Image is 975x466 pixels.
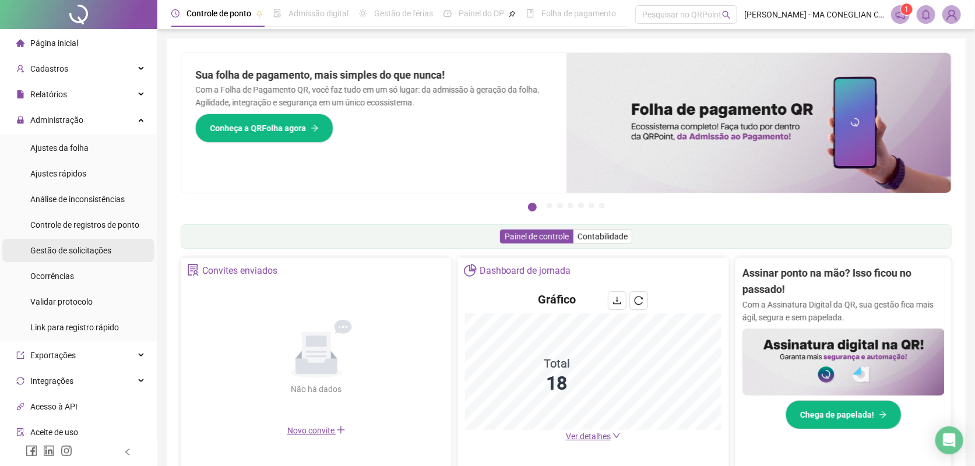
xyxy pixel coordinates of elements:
[557,203,563,209] button: 3
[30,297,93,306] span: Validar protocolo
[613,296,622,305] span: download
[210,122,306,135] span: Conheça a QRFolha agora
[336,425,346,435] span: plus
[202,261,277,281] div: Convites enviados
[459,9,504,18] span: Painel do DP
[195,67,552,83] h2: Sua folha de pagamento, mais simples do que nunca!
[742,329,945,396] img: banner%2F02c71560-61a6-44d4-94b9-c8ab97240462.png
[16,351,24,359] span: export
[256,10,263,17] span: pushpin
[634,296,643,305] span: reload
[742,298,945,324] p: Com a Assinatura Digital da QR, sua gestão fica mais ágil, segura e sem papelada.
[786,400,902,429] button: Chega de papelada!
[528,203,537,211] button: 1
[187,264,199,276] span: solution
[30,90,67,99] span: Relatórios
[30,376,73,386] span: Integrações
[505,232,569,241] span: Painel de controle
[943,6,960,23] img: 30179
[359,9,367,17] span: sun
[311,124,319,132] span: arrow-right
[30,323,119,332] span: Link para registro rápido
[547,203,552,209] button: 2
[43,445,55,457] span: linkedin
[895,9,906,20] span: notification
[30,143,89,153] span: Ajustes da folha
[613,432,621,440] span: down
[509,10,516,17] span: pushpin
[744,8,884,21] span: [PERSON_NAME] - MA CONEGLIAN CENTRAL
[30,402,78,411] span: Acesso à API
[374,9,433,18] span: Gestão de férias
[186,9,251,18] span: Controle de ponto
[30,351,76,360] span: Exportações
[30,169,86,178] span: Ajustes rápidos
[443,9,452,17] span: dashboard
[16,377,24,385] span: sync
[905,5,909,13] span: 1
[566,432,621,441] a: Ver detalhes down
[195,114,333,143] button: Conheça a QRFolha agora
[578,232,628,241] span: Contabilidade
[16,428,24,436] span: audit
[16,90,24,98] span: file
[464,264,476,276] span: pie-chart
[263,383,370,396] div: Não há dados
[935,426,963,454] div: Open Intercom Messenger
[599,203,605,209] button: 7
[30,220,139,230] span: Controle de registros de ponto
[273,9,281,17] span: file-done
[538,291,576,308] h4: Gráfico
[26,445,37,457] span: facebook
[171,9,179,17] span: clock-circle
[589,203,594,209] button: 6
[480,261,571,281] div: Dashboard de jornada
[16,39,24,47] span: home
[541,9,616,18] span: Folha de pagamento
[61,445,72,457] span: instagram
[30,271,74,281] span: Ocorrências
[30,246,111,255] span: Gestão de solicitações
[30,64,68,73] span: Cadastros
[288,9,349,18] span: Admissão digital
[921,9,931,20] span: bell
[30,38,78,48] span: Página inicial
[526,9,534,17] span: book
[30,195,125,204] span: Análise de inconsistências
[879,411,887,419] span: arrow-right
[568,203,573,209] button: 4
[287,426,346,435] span: Novo convite
[578,203,584,209] button: 5
[566,53,952,193] img: banner%2F8d14a306-6205-4263-8e5b-06e9a85ad873.png
[16,65,24,73] span: user-add
[195,83,552,109] p: Com a Folha de Pagamento QR, você faz tudo em um só lugar: da admissão à geração da folha. Agilid...
[800,408,874,421] span: Chega de papelada!
[901,3,913,15] sup: 1
[30,115,83,125] span: Administração
[722,10,731,19] span: search
[16,403,24,411] span: api
[16,116,24,124] span: lock
[30,428,78,437] span: Aceite de uso
[566,432,611,441] span: Ver detalhes
[124,448,132,456] span: left
[742,265,945,298] h2: Assinar ponto na mão? Isso ficou no passado!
